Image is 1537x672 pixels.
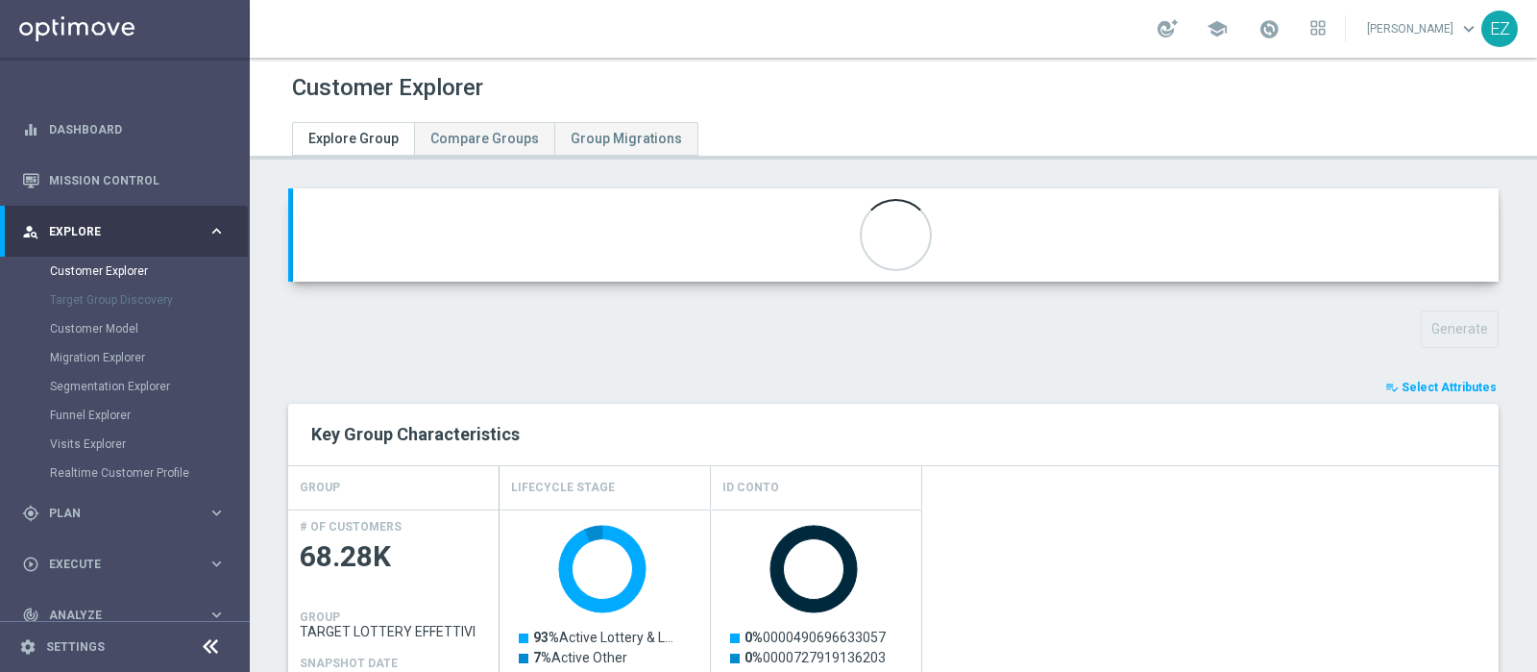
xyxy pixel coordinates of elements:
a: Realtime Customer Profile [50,465,200,481]
i: equalizer [22,121,39,138]
button: person_search Explore keyboard_arrow_right [21,224,227,239]
span: Execute [49,559,207,570]
a: Dashboard [49,104,226,155]
span: 68.28K [300,538,488,576]
div: EZ [1481,11,1518,47]
button: Mission Control [21,173,227,188]
div: Realtime Customer Profile [50,459,248,487]
button: track_changes Analyze keyboard_arrow_right [21,608,227,623]
button: play_circle_outline Execute keyboard_arrow_right [21,557,227,572]
a: Customer Model [50,321,200,336]
span: Explore Group [308,131,399,146]
i: person_search [22,223,39,240]
h4: Lifecycle Stage [511,471,615,505]
i: settings [19,638,37,656]
a: Mission Control [49,155,226,206]
div: Target Group Discovery [50,286,248,314]
div: Analyze [22,607,207,624]
ul: Tabs [292,122,698,156]
span: Explore [49,226,207,237]
a: Customer Explorer [50,263,200,279]
span: TARGET LOTTERY EFFETTIVI [300,624,488,639]
text: 0000727919136203 [744,650,886,665]
button: playlist_add_check Select Attributes [1383,377,1499,398]
i: keyboard_arrow_right [207,504,226,522]
div: Visits Explorer [50,430,248,459]
span: Compare Groups [430,131,539,146]
tspan: 0% [744,650,763,665]
div: Dashboard [22,104,226,155]
span: Select Attributes [1402,381,1497,394]
a: [PERSON_NAME]keyboard_arrow_down [1365,14,1481,43]
div: Funnel Explorer [50,401,248,430]
h4: GROUP [300,610,340,624]
h4: Id Conto [722,471,779,505]
button: Generate [1421,311,1499,348]
button: gps_fixed Plan keyboard_arrow_right [21,506,227,521]
tspan: 93% [533,630,559,645]
span: Plan [49,508,207,519]
div: Explore [22,223,207,240]
span: keyboard_arrow_down [1458,18,1479,39]
button: equalizer Dashboard [21,122,227,137]
text: Active Other [533,650,627,665]
div: Execute [22,556,207,573]
h4: GROUP [300,471,340,505]
a: Funnel Explorer [50,408,200,423]
i: keyboard_arrow_right [207,222,226,240]
i: keyboard_arrow_right [207,555,226,573]
h4: SNAPSHOT DATE [300,657,398,670]
tspan: 0% [744,630,763,645]
div: Customer Model [50,314,248,343]
h4: # OF CUSTOMERS [300,520,402,534]
i: gps_fixed [22,505,39,522]
h1: Customer Explorer [292,74,483,102]
text: 0000490696633057 [744,630,886,645]
text: Active Lottery & L… [533,630,673,645]
i: playlist_add_check [1385,381,1399,394]
div: Migration Explorer [50,343,248,372]
span: Group Migrations [571,131,682,146]
i: track_changes [22,607,39,624]
div: Customer Explorer [50,257,248,286]
span: school [1207,18,1228,39]
a: Segmentation Explorer [50,379,200,394]
tspan: 7% [533,650,551,665]
div: Segmentation Explorer [50,372,248,401]
a: Settings [46,641,105,653]
h2: Key Group Characteristics [311,423,1476,446]
a: Migration Explorer [50,350,200,365]
a: Visits Explorer [50,436,200,452]
i: keyboard_arrow_right [207,606,226,624]
div: Mission Control [22,155,226,206]
div: Plan [22,505,207,522]
i: play_circle_outline [22,556,39,573]
span: Analyze [49,610,207,621]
